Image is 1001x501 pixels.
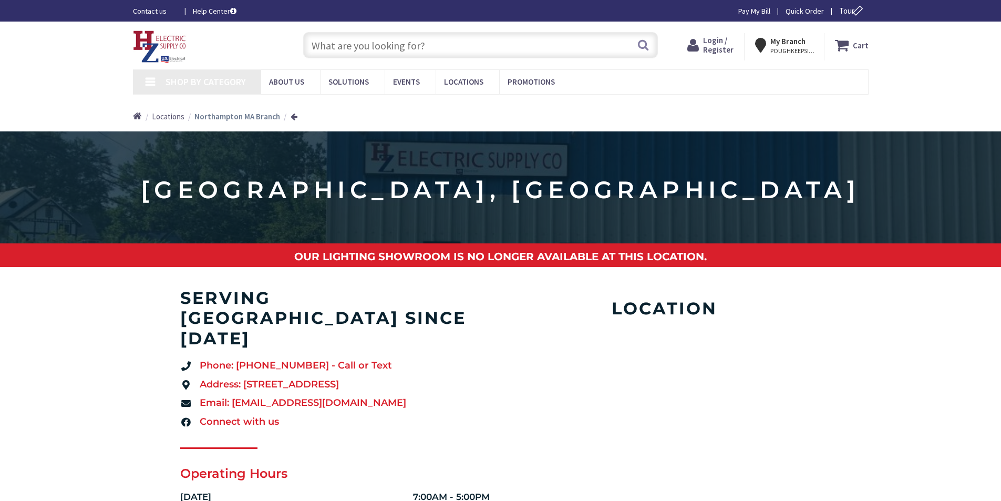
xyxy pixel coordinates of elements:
[687,36,734,55] a: Login / Register
[738,6,770,16] a: Pay My Bill
[180,378,490,392] a: Address: [STREET_ADDRESS]
[152,111,184,121] span: Locations
[5,251,996,262] h4: OUR LIGHTING SHOWROOM IS NO LONGER AVAILABLE AT THIS LOCATION.
[444,77,483,87] span: Locations
[770,47,815,55] span: POUGHKEEPSIE, [GEOGRAPHIC_DATA]
[521,299,808,319] h4: Location
[180,415,490,429] a: Connect with us
[194,111,280,121] strong: Northampton MA Branch
[197,415,279,429] span: Connect with us
[133,30,187,63] img: HZ Electric Supply
[755,36,814,55] div: My Branch POUGHKEEPSIE, [GEOGRAPHIC_DATA]
[180,396,490,410] a: Email: [EMAIL_ADDRESS][DOMAIN_NAME]
[839,6,866,16] span: Tour
[197,359,392,373] span: Phone: [PHONE_NUMBER] - Call or Text
[180,359,490,373] a: Phone: [PHONE_NUMBER] - Call or Text
[152,111,184,122] a: Locations
[303,32,658,58] input: What are you looking for?
[180,288,490,349] h4: serving [GEOGRAPHIC_DATA] since [DATE]
[393,77,420,87] span: Events
[269,77,304,87] span: About Us
[853,36,869,55] strong: Cart
[180,467,490,480] h2: Operating Hours
[133,6,176,16] a: Contact us
[835,36,869,55] a: Cart
[197,396,406,410] span: Email: [EMAIL_ADDRESS][DOMAIN_NAME]
[193,6,236,16] a: Help Center
[508,77,555,87] span: Promotions
[197,378,339,392] span: Address: [STREET_ADDRESS]
[786,6,824,16] a: Quick Order
[703,35,734,55] span: Login / Register
[328,77,369,87] span: Solutions
[166,76,246,88] span: Shop By Category
[770,36,806,46] strong: My Branch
